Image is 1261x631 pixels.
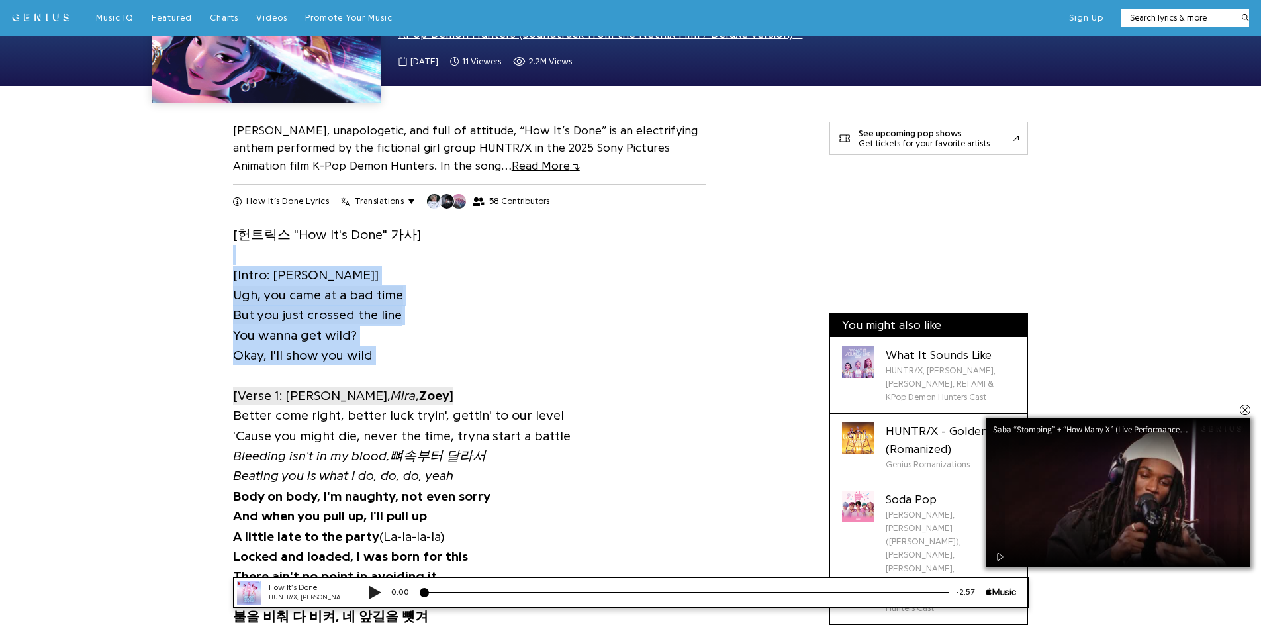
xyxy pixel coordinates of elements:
div: [PERSON_NAME], [PERSON_NAME] ([PERSON_NAME]), [PERSON_NAME], [PERSON_NAME], [PERSON_NAME], [PERSO... [886,509,1015,616]
span: [DATE] [410,55,438,68]
span: Videos [256,13,287,22]
b: Body on body, I'm naughty, not even sorry And when you pull up, I'll pull up A little late to the... [233,489,490,544]
span: 2.2M views [529,55,572,68]
a: Music IQ [96,12,134,24]
a: Promote Your Music [305,12,393,24]
div: Cover art for Soda Pop by Saja Boys, Andrew Choi (앤드류최), neckwav, Danny Chung, Kevin Woo, SamUIL ... [842,491,874,522]
i: Bleeding isn't in my blood, [233,449,390,463]
a: Featured [152,12,192,24]
span: 11 viewers [450,55,501,68]
button: Sign Up [1069,12,1103,24]
a: Videos [256,12,287,24]
span: Ugh, you came at a bad time But you just crossed the line [233,286,403,324]
a: KPop Demon Hunters (Soundtrack from the Netflix Film / Deluxe Version) [398,28,803,40]
div: You might also like [830,313,1027,337]
b: Locked and loaded, I was born for this There ain't no point in avoiding it Annoyed? A bit 불을 비춰 다... [233,550,468,624]
b: Zoey [419,389,449,403]
div: Cover art for HUNTR/X - Golden (Romanized) by Genius Romanizations [842,422,874,454]
i: Beating you is what I do, do, do, yeah [233,469,453,483]
input: Search lyrics & more [1121,11,1233,24]
div: HUNTR/X, [PERSON_NAME], [PERSON_NAME], REI AMI & KPop Demon Hunters Cast [46,16,126,26]
div: HUNTR/X - Golden (Romanized) [886,422,1015,458]
a: Cover art for HUNTR/X - Golden (Romanized) by Genius RomanizationsHUNTR/X - Golden (Romanized)Gen... [830,414,1027,481]
span: Read More [512,160,580,171]
a: Ugh, you came at a bad timeBut you just crossed the line [233,285,403,326]
i: 뼈속부터 달라서 [390,449,486,463]
div: Cover art for What It Sounds Like by HUNTR/X, EJAE, AUDREY NUNA, REI AMI & KPop Demon Hunters Cast [842,346,874,378]
a: Cover art for Soda Pop by Saja Boys, Andrew Choi (앤드류최), neckwav, Danny Chung, Kevin Woo, SamUIL ... [830,481,1027,624]
span: 2,167,069 views [513,55,572,68]
span: Translations [355,195,404,207]
a: [PERSON_NAME], unapologetic, and full of attitude, “How It’s Done” is an electrifying anthem perf... [233,124,698,172]
span: 11 viewers [462,55,501,68]
div: See upcoming pop shows [859,128,990,138]
button: Translations [341,195,414,207]
span: Music IQ [96,13,134,22]
div: Get tickets for your favorite artists [859,138,990,148]
span: [Verse 1: [PERSON_NAME], , ] [233,387,453,405]
i: Mira [391,389,416,403]
div: How It’s Done [46,5,126,17]
span: Featured [152,13,192,22]
span: 58 Contributors [489,196,549,207]
span: Promote Your Music [305,13,393,22]
div: Soda Pop [886,491,1015,509]
span: Charts [210,13,238,22]
div: Genius Romanizations [886,458,1015,471]
h2: How It’s Done Lyrics [246,195,329,207]
img: 72x72bb.jpg [15,4,38,28]
div: Saba “Stomping” + “How Many X” (Live Performance) | Open Mic [993,425,1198,434]
a: Cover art for What It Sounds Like by HUNTR/X, EJAE, AUDREY NUNA, REI AMI & KPop Demon Hunters Cas... [830,337,1027,414]
div: HUNTR/X, [PERSON_NAME], [PERSON_NAME], REI AMI & KPop Demon Hunters Cast [886,364,1015,405]
a: Charts [210,12,238,24]
button: 58 Contributors [426,193,549,209]
a: [Verse 1: [PERSON_NAME],Mira,Zoey] [233,385,453,406]
div: What It Sounds Like [886,346,1015,364]
a: See upcoming pop showsGet tickets for your favorite artists [829,122,1028,155]
div: -2:57 [726,10,763,21]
